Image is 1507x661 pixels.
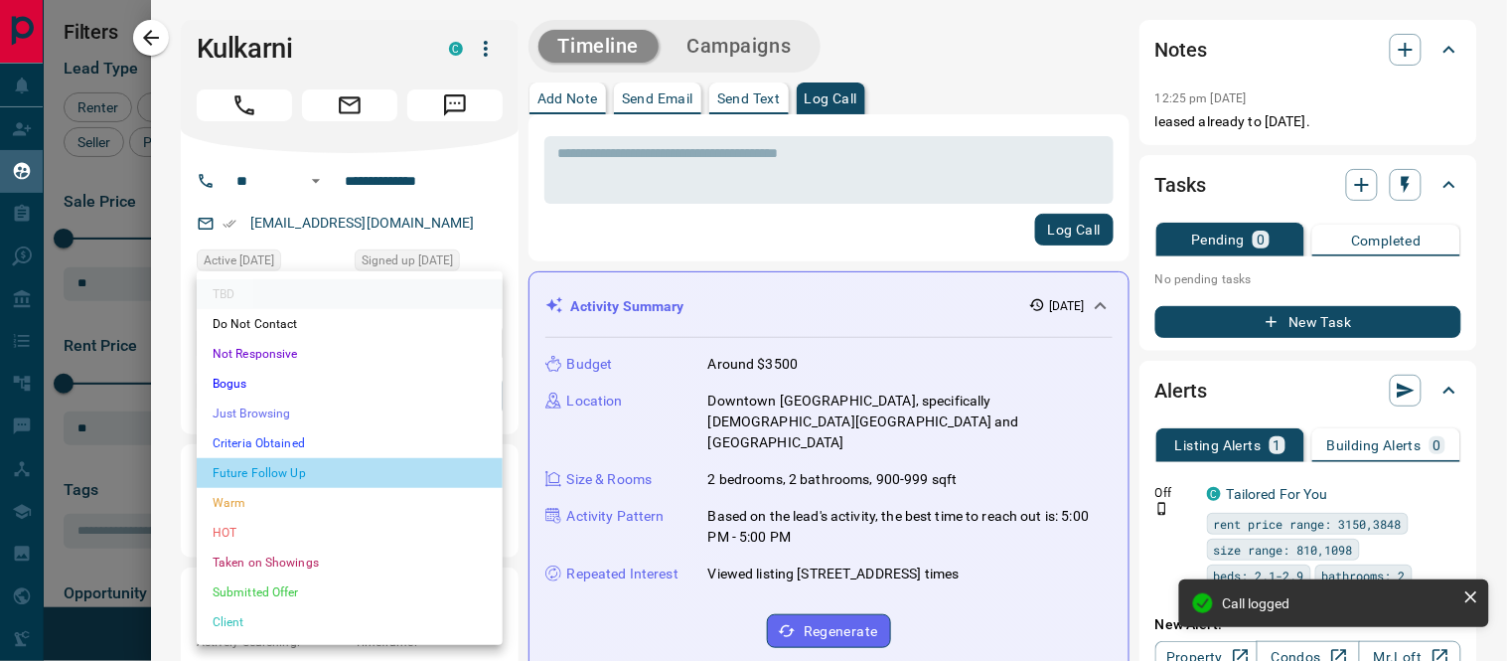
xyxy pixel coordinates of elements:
li: Just Browsing [197,399,503,428]
li: Submitted Offer [197,578,503,607]
li: Criteria Obtained [197,428,503,458]
li: Client [197,607,503,637]
li: Bogus [197,369,503,399]
li: HOT [197,518,503,548]
div: Call logged [1223,595,1455,611]
li: Taken on Showings [197,548,503,578]
li: Future Follow Up [197,458,503,488]
li: Not Responsive [197,339,503,369]
li: Warm [197,488,503,518]
li: Do Not Contact [197,309,503,339]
